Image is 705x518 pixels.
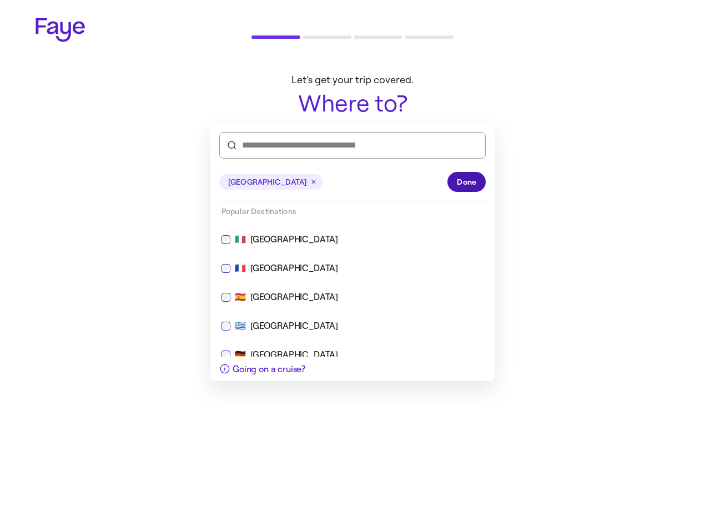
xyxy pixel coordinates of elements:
[447,172,486,192] button: Done
[457,176,476,188] span: Done
[250,262,338,275] div: [GEOGRAPHIC_DATA]
[221,262,484,275] div: 🇫🇷
[210,201,495,222] div: Popular Destinations
[221,233,484,246] div: 🇮🇹
[221,348,484,362] div: 🇩🇪
[250,291,338,304] div: [GEOGRAPHIC_DATA]
[250,348,338,362] div: [GEOGRAPHIC_DATA]
[221,291,484,304] div: 🇪🇸
[228,176,306,188] span: [GEOGRAPHIC_DATA]
[250,233,338,246] div: [GEOGRAPHIC_DATA]
[250,319,338,333] div: [GEOGRAPHIC_DATA]
[213,74,492,87] p: Let’s get your trip covered.
[233,364,305,374] span: Going on a cruise?
[221,319,484,333] div: 🇬🇷
[213,91,492,116] h1: Where to?
[210,357,314,381] button: Going on a cruise?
